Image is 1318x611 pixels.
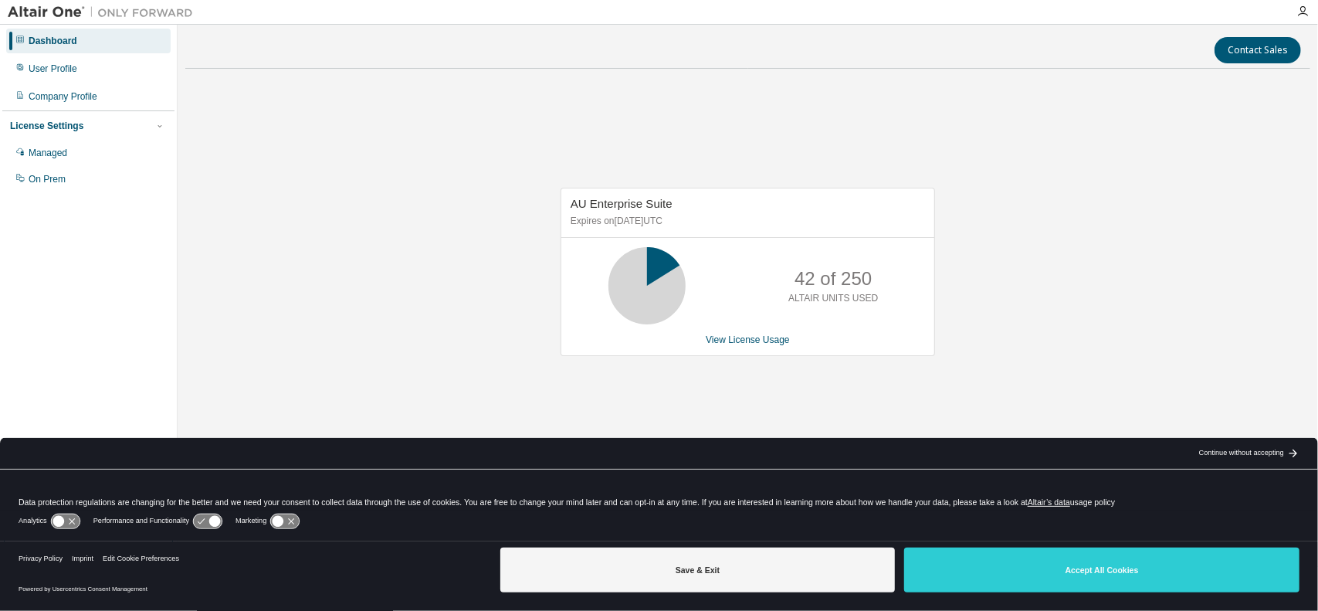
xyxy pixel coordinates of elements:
[795,266,872,292] p: 42 of 250
[706,334,790,345] a: View License Usage
[788,292,878,305] p: ALTAIR UNITS USED
[29,147,67,159] div: Managed
[571,197,673,210] span: AU Enterprise Suite
[29,63,77,75] div: User Profile
[571,215,921,228] p: Expires on [DATE] UTC
[29,90,97,103] div: Company Profile
[8,5,201,20] img: Altair One
[29,35,77,47] div: Dashboard
[10,120,83,132] div: License Settings
[29,173,66,185] div: On Prem
[1215,37,1301,63] button: Contact Sales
